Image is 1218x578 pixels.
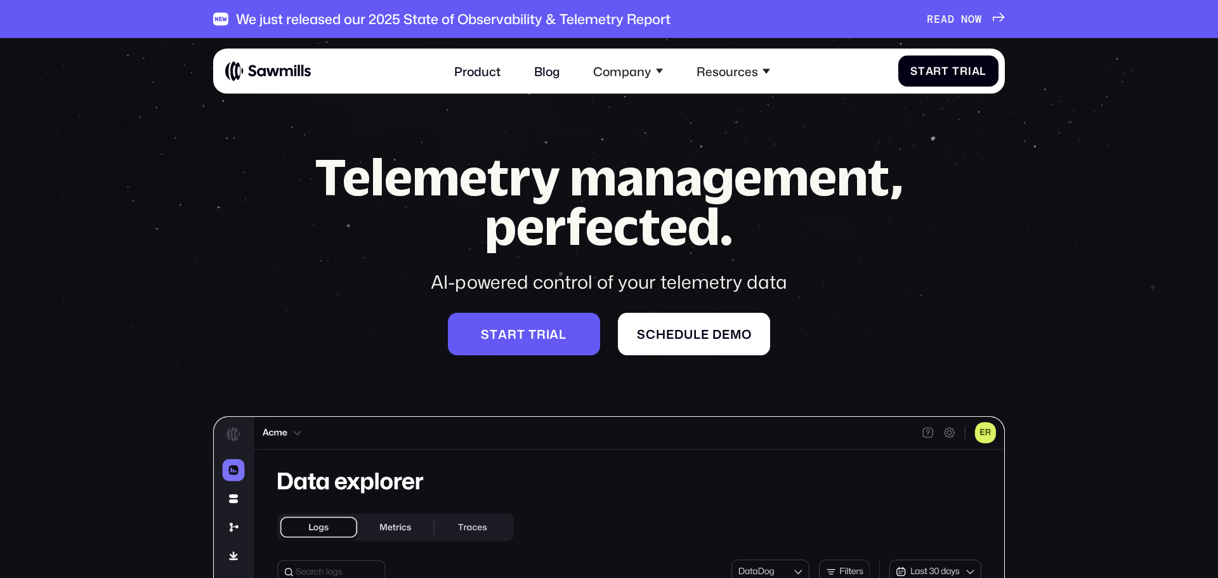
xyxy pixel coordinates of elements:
span: S [637,327,646,341]
a: Scheduledemo [618,313,770,355]
span: A [941,13,948,25]
span: t [528,327,537,341]
div: Company [584,55,672,88]
span: r [507,327,517,341]
div: Company [593,63,651,78]
a: Product [445,55,510,88]
span: c [646,327,656,341]
span: a [498,327,507,341]
span: r [537,327,546,341]
span: e [722,327,730,341]
span: W [975,13,982,25]
div: AI-powered control of your telemetry data [285,269,933,294]
span: T [952,65,960,77]
span: i [968,65,972,77]
a: StartTrial [898,55,999,86]
a: Blog [525,55,569,88]
a: Starttrial [448,313,600,355]
span: d [674,327,684,341]
span: t [490,327,498,341]
span: r [933,65,941,77]
span: l [979,65,986,77]
span: E [934,13,941,25]
span: t [941,65,949,77]
span: t [517,327,525,341]
span: O [968,13,975,25]
span: S [481,327,490,341]
a: READNOW [927,13,1005,25]
span: u [684,327,693,341]
span: l [559,327,566,341]
span: l [693,327,701,341]
span: S [910,65,918,77]
span: m [730,327,742,341]
div: We just released our 2025 State of Observability & Telemetry Report [236,11,671,27]
span: h [656,327,666,341]
span: R [927,13,934,25]
span: D [948,13,955,25]
div: Resources [688,55,779,88]
span: t [918,65,926,77]
span: a [549,327,559,341]
span: a [972,65,980,77]
span: o [742,327,752,341]
span: d [712,327,722,341]
span: a [926,65,934,77]
div: Resources [697,63,758,78]
span: N [961,13,968,25]
span: e [701,327,709,341]
span: e [666,327,674,341]
h1: Telemetry management, perfected. [285,152,933,251]
span: r [960,65,968,77]
span: i [546,327,550,341]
